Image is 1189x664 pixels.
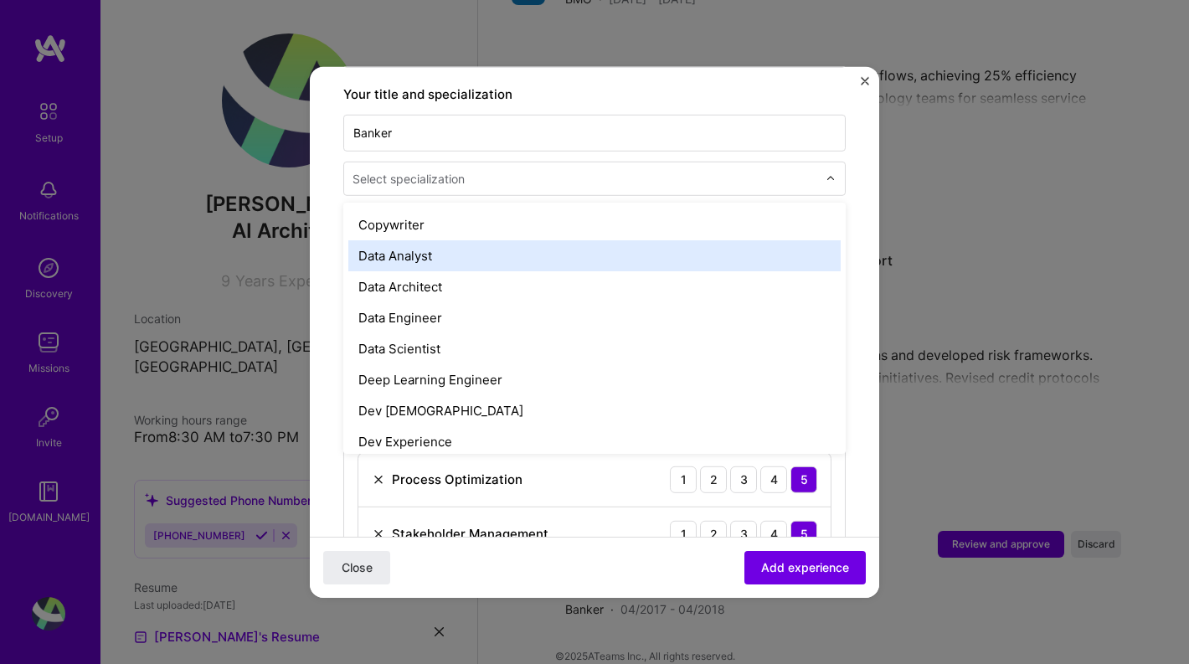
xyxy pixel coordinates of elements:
[761,559,849,576] span: Add experience
[760,520,787,547] div: 4
[861,76,869,94] button: Close
[348,332,841,363] div: Data Scientist
[700,466,727,492] div: 2
[790,466,817,492] div: 5
[348,425,841,456] div: Dev Experience
[670,520,697,547] div: 1
[348,239,841,270] div: Data Analyst
[372,472,385,486] img: Remove
[348,301,841,332] div: Data Engineer
[372,527,385,540] img: Remove
[323,551,390,584] button: Close
[670,466,697,492] div: 1
[343,114,846,151] input: Role name
[348,394,841,425] div: Dev [DEMOGRAPHIC_DATA]
[392,471,522,488] div: Process Optimization
[353,169,465,187] div: Select specialization
[760,466,787,492] div: 4
[700,520,727,547] div: 2
[348,363,841,394] div: Deep Learning Engineer
[826,173,836,183] img: drop icon
[343,84,846,104] label: Your title and specialization
[348,208,841,239] div: Copywriter
[348,270,841,301] div: Data Architect
[392,525,548,543] div: Stakeholder Management
[744,551,866,584] button: Add experience
[790,520,817,547] div: 5
[730,520,757,547] div: 3
[342,559,373,576] span: Close
[730,466,757,492] div: 3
